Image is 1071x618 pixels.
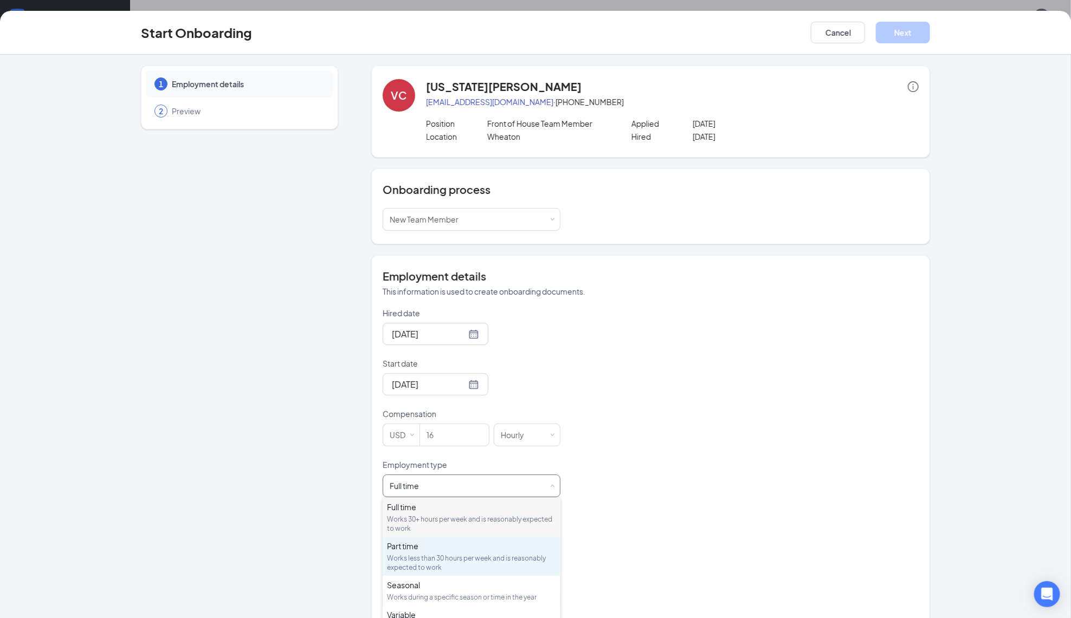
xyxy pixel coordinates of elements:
div: Full time [387,502,556,512]
p: Wheaton [487,131,610,142]
p: [DATE] [693,131,816,142]
p: [DATE] [693,118,816,129]
span: 2 [159,106,163,116]
input: Sep 13, 2025 [392,327,466,341]
p: Start date [383,358,560,369]
input: Sep 18, 2025 [392,378,466,391]
span: 1 [159,79,163,89]
div: Hourly [501,424,532,446]
h3: Start Onboarding [141,23,252,42]
p: Hired date [383,308,560,318]
div: Full time [390,480,419,491]
span: Preview [172,106,322,116]
h4: Employment details [383,269,919,284]
p: Position [426,118,488,129]
div: [object Object] [390,480,427,491]
div: Works during a specific season or time in the year [387,593,556,602]
p: Hired [631,131,693,142]
p: Compensation [383,408,560,419]
span: Employment details [172,79,322,89]
p: Location [426,131,488,142]
input: Amount [420,424,489,446]
button: Next [876,22,930,43]
div: USD [390,424,413,446]
a: [EMAIL_ADDRESS][DOMAIN_NAME] [426,97,553,107]
p: Applied [631,118,693,129]
span: New Team Member [390,214,459,224]
p: · [PHONE_NUMBER] [426,96,919,107]
div: Part time [387,541,556,551]
h4: Onboarding process [383,182,919,197]
div: Works 30+ hours per week and is reasonably expected to work [387,515,556,533]
p: Employment type [383,459,560,470]
div: Works less than 30 hours per week and is reasonably expected to work [387,554,556,572]
div: Seasonal [387,580,556,590]
div: Open Intercom Messenger [1034,581,1060,607]
span: info-circle [908,81,919,92]
div: [object Object] [390,209,466,230]
h4: [US_STATE][PERSON_NAME] [426,79,582,94]
p: This information is used to create onboarding documents. [383,286,919,297]
button: Cancel [811,22,865,43]
div: VC [391,88,407,103]
p: Front of House Team Member [487,118,610,129]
